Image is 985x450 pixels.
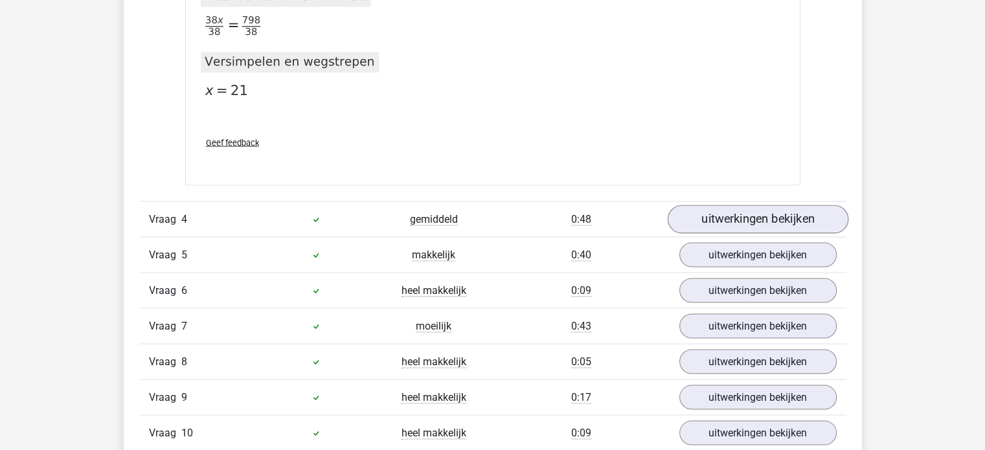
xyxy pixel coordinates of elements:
[402,284,466,297] span: heel makkelijk
[149,389,181,405] span: Vraag
[679,313,837,338] a: uitwerkingen bekijken
[181,284,187,296] span: 6
[181,390,187,403] span: 9
[149,247,181,262] span: Vraag
[402,355,466,368] span: heel makkelijk
[181,248,187,260] span: 5
[402,426,466,439] span: heel makkelijk
[571,248,591,261] span: 0:40
[571,319,591,332] span: 0:43
[402,390,466,403] span: heel makkelijk
[679,242,837,267] a: uitwerkingen bekijken
[667,205,848,233] a: uitwerkingen bekijken
[181,319,187,332] span: 7
[181,426,193,438] span: 10
[571,390,591,403] span: 0:17
[149,354,181,369] span: Vraag
[416,319,451,332] span: moeilijk
[149,282,181,298] span: Vraag
[181,355,187,367] span: 8
[149,318,181,333] span: Vraag
[679,385,837,409] a: uitwerkingen bekijken
[679,349,837,374] a: uitwerkingen bekijken
[571,426,591,439] span: 0:09
[410,212,458,225] span: gemiddeld
[571,284,591,297] span: 0:09
[149,425,181,440] span: Vraag
[181,212,187,225] span: 4
[571,355,591,368] span: 0:05
[679,420,837,445] a: uitwerkingen bekijken
[149,211,181,227] span: Vraag
[571,212,591,225] span: 0:48
[679,278,837,302] a: uitwerkingen bekijken
[206,137,259,147] span: Geef feedback
[412,248,455,261] span: makkelijk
